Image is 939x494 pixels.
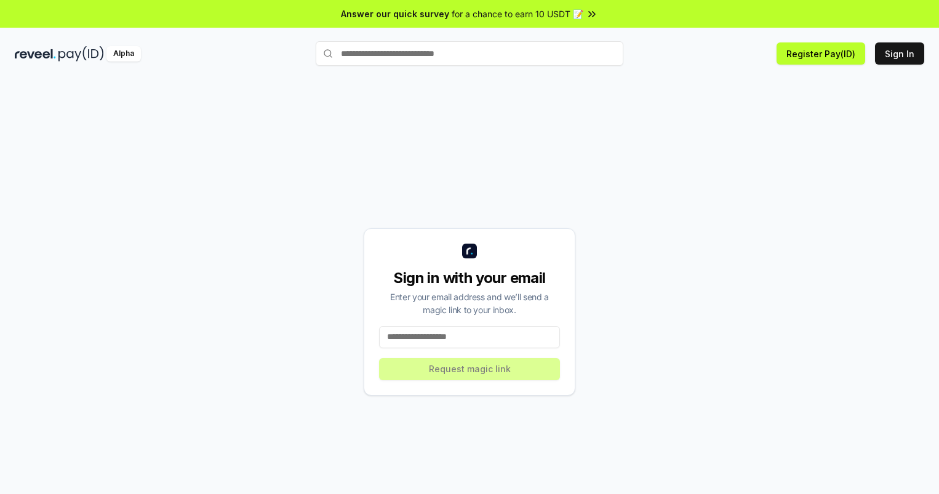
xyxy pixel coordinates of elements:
button: Register Pay(ID) [777,42,865,65]
img: reveel_dark [15,46,56,62]
div: Enter your email address and we’ll send a magic link to your inbox. [379,290,560,316]
img: logo_small [462,244,477,258]
span: for a chance to earn 10 USDT 📝 [452,7,583,20]
span: Answer our quick survey [341,7,449,20]
button: Sign In [875,42,924,65]
div: Sign in with your email [379,268,560,288]
div: Alpha [106,46,141,62]
img: pay_id [58,46,104,62]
